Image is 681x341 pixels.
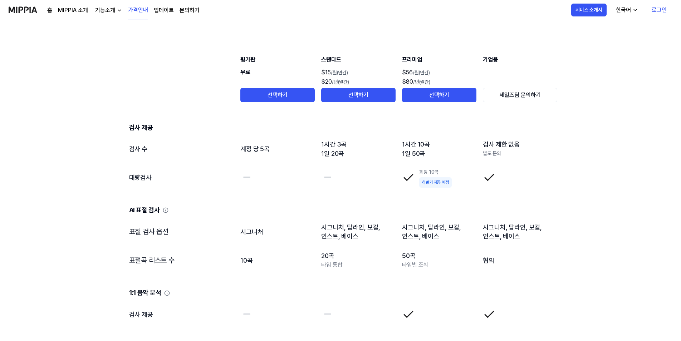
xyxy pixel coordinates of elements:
div: 회당 10곡 [419,168,452,177]
td: 검사 제공 [123,300,235,329]
div: 기업용 [483,55,557,64]
div: AI 표절 검사 [129,203,558,217]
div: 평가판 [240,55,315,64]
td: 계정 당 5곡 [240,135,315,163]
button: 기능소개 [94,6,122,15]
td: 50곡 [402,246,477,275]
div: $15 [321,68,396,78]
td: 시그니처 [240,217,315,246]
div: 기능소개 [94,6,117,15]
div: 하반기 제공 예정 [419,177,452,188]
div: $80 [402,77,476,87]
button: 선택하기 [240,88,315,102]
td: 대량검사 [123,163,235,192]
div: 1:1 음악 분석 [129,286,558,300]
a: 업데이트 [154,6,174,15]
a: 문의하기 [180,6,200,15]
td: 표절곡 리스트 수 [123,246,235,275]
td: 시그니처, 탑라인, 보컬, 인스트, 베이스 [321,217,396,246]
div: 별도 문의 [483,149,557,158]
a: 가격안내 [128,0,148,20]
div: 20곡 [321,251,396,261]
div: $56 [402,68,476,78]
button: 선택하기 [321,88,396,102]
span: /년(월간) [332,79,349,85]
td: 10곡 [240,246,315,275]
td: 1시간 10곡 1일 50곡 [402,135,477,163]
div: 검사 제한 없음 [483,140,557,149]
div: 무료 [240,68,315,88]
span: /월(연간) [331,70,348,75]
td: 표절 검사 옵션 [123,217,235,246]
a: 세일즈팀 문의하기 [483,92,557,98]
a: 홈 [47,6,52,15]
div: 한국어 [614,6,632,14]
div: $20 [321,77,396,87]
td: 시그니처, 탑라인, 보컬, 인스트, 베이스 [402,217,477,246]
div: 프리미엄 [402,55,476,64]
img: down [117,8,122,13]
span: /년(월간) [413,79,430,85]
div: 타입별 조회 [402,260,476,270]
button: 한국어 [610,3,642,17]
div: 타입 통합 [321,260,396,270]
button: 선택하기 [402,88,476,102]
td: 검사 수 [123,135,235,163]
button: 세일즈팀 문의하기 [483,88,557,102]
td: 검사 제공 [123,109,558,135]
div: 스탠다드 [321,55,396,64]
button: 서비스 소개서 [571,4,607,16]
td: 협의 [482,246,558,275]
td: 1시간 3곡 1일 20곡 [321,135,396,163]
td: 시그니처, 탑라인, 보컬, 인스트, 베이스 [482,217,558,246]
a: MIPPIA 소개 [58,6,88,15]
span: /월(연간) [413,70,430,75]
